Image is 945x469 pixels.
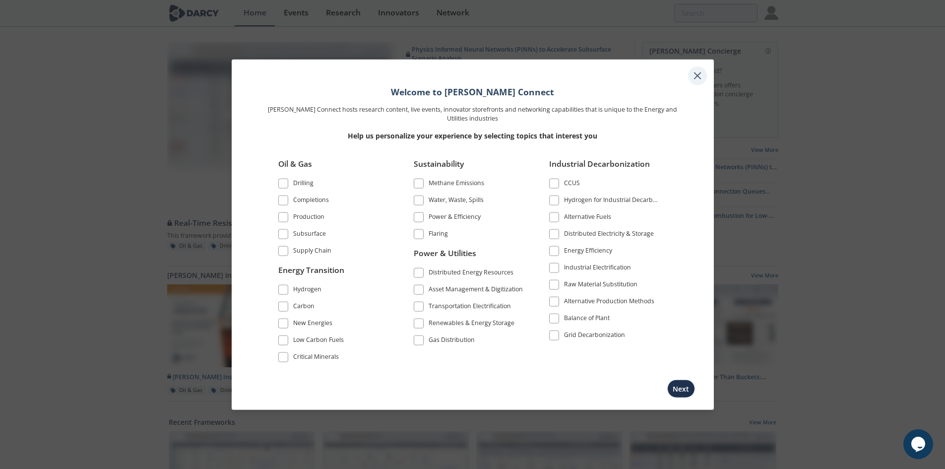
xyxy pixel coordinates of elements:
div: Power & Utilities [414,248,525,267]
div: Alternative Fuels [564,212,611,224]
button: Next [667,380,695,398]
div: Hydrogen for Industrial Decarbonization [564,195,660,207]
div: Drilling [293,178,314,190]
div: Energy Transition [278,265,389,283]
div: Alternative Production Methods [564,296,654,308]
div: Subsurface [293,229,326,241]
div: Supply Chain [293,246,331,258]
div: Energy Efficiency [564,246,612,258]
div: Distributed Electricity & Storage [564,229,654,241]
div: Asset Management & Digitization [429,285,523,297]
div: Hydrogen [293,285,321,297]
div: New Energies [293,319,332,331]
div: Grid Decarbonization [564,330,625,342]
div: Sustainability [414,158,525,177]
div: Distributed Energy Resources [429,268,513,280]
p: Help us personalize your experience by selecting topics that interest you [264,130,681,140]
div: Water, Waste, Spills [429,195,484,207]
div: Carbon [293,302,315,314]
iframe: chat widget [903,429,935,459]
div: Critical Minerals [293,352,339,364]
div: Low Carbon Fuels [293,335,344,347]
div: CCUS [564,178,580,190]
div: Gas Distribution [429,335,475,347]
div: Transportation Electrification [429,302,511,314]
h1: Welcome to [PERSON_NAME] Connect [264,85,681,98]
div: Raw Material Substitution [564,279,637,291]
div: Oil & Gas [278,158,389,177]
div: Completions [293,195,329,207]
div: Industrial Decarbonization [549,158,660,177]
div: Renewables & Energy Storage [429,319,514,331]
p: [PERSON_NAME] Connect hosts research content, live events, innovator storefronts and networking c... [264,105,681,123]
div: Industrial Electrification [564,263,631,274]
div: Production [293,212,324,224]
div: Methane Emissions [429,178,484,190]
div: Power & Efficiency [429,212,481,224]
div: Flaring [429,229,448,241]
div: Balance of Plant [564,313,610,325]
